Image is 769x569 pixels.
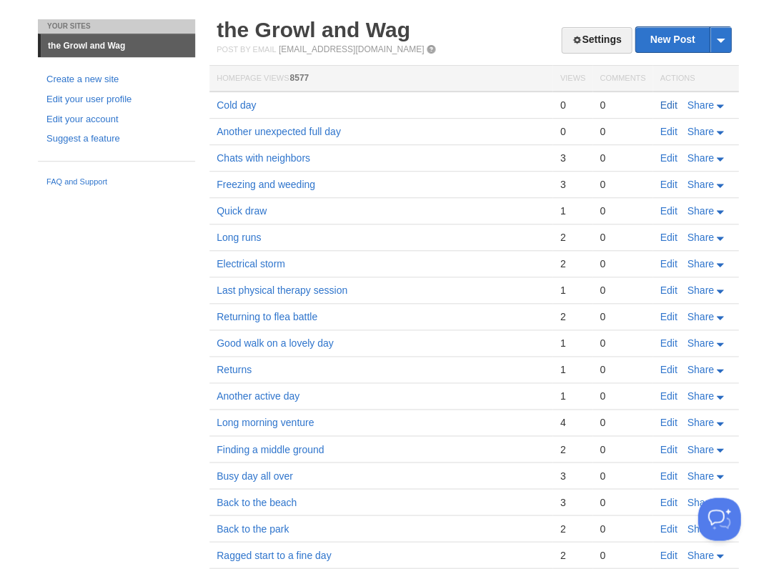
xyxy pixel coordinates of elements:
a: Edit [660,364,677,375]
div: 0 [560,99,585,112]
div: 3 [560,495,585,508]
span: Share [687,99,713,111]
span: Post by Email [217,45,276,54]
div: 2 [560,548,585,561]
span: Share [687,417,713,428]
div: 0 [600,548,645,561]
a: Long morning venture [217,417,314,428]
div: 0 [600,442,645,455]
span: 8577 [289,73,309,83]
span: Share [687,496,713,508]
a: the Growl and Wag [217,18,410,41]
div: 2 [560,442,585,455]
a: Create a new site [46,72,187,87]
span: Share [687,284,713,296]
div: 0 [600,522,645,535]
div: 0 [600,99,645,112]
iframe: Help Scout Beacon - Open [698,498,740,540]
a: Ragged start to a fine day [217,549,331,560]
a: Edit [660,417,677,428]
div: 0 [560,125,585,138]
a: Edit [660,284,677,296]
span: Share [687,443,713,455]
div: 0 [600,390,645,402]
li: Your Sites [38,19,195,34]
span: Share [687,549,713,560]
th: Homepage Views [209,66,552,92]
a: Long runs [217,232,261,243]
span: Share [687,179,713,190]
a: Edit your user profile [46,92,187,107]
a: Good walk on a lovely day [217,337,333,349]
a: Edit [660,549,677,560]
a: Edit [660,152,677,164]
div: 0 [600,231,645,244]
a: Finding a middle ground [217,443,324,455]
a: Settings [561,27,632,54]
a: FAQ and Support [46,176,187,189]
span: Share [687,470,713,481]
a: Edit [660,205,677,217]
span: Share [687,258,713,269]
div: 0 [600,257,645,270]
th: Comments [592,66,653,92]
div: 1 [560,204,585,217]
span: Share [687,390,713,402]
div: 4 [560,416,585,429]
div: 3 [560,152,585,164]
a: Edit [660,337,677,349]
span: Share [687,232,713,243]
div: 0 [600,337,645,350]
div: 0 [600,178,645,191]
a: Returns [217,364,252,375]
a: Edit [660,99,677,111]
div: 0 [600,152,645,164]
div: 3 [560,469,585,482]
div: 1 [560,390,585,402]
a: Last physical therapy session [217,284,347,296]
a: Edit [660,258,677,269]
a: Another active day [217,390,299,402]
div: 1 [560,284,585,297]
a: Edit [660,126,677,137]
span: Share [687,337,713,349]
a: Chats with neighbors [217,152,310,164]
a: Edit [660,390,677,402]
a: Freezing and weeding [217,179,315,190]
a: Busy day all over [217,470,293,481]
div: 2 [560,310,585,323]
a: Edit [660,179,677,190]
a: Edit [660,232,677,243]
span: Share [687,364,713,375]
a: Edit [660,311,677,322]
a: Another unexpected full day [217,126,341,137]
div: 2 [560,522,585,535]
a: New Post [635,27,730,52]
th: Actions [653,66,738,92]
span: Share [687,205,713,217]
div: 0 [600,495,645,508]
div: 2 [560,231,585,244]
div: 3 [560,178,585,191]
a: Edit [660,523,677,534]
span: Share [687,311,713,322]
a: [EMAIL_ADDRESS][DOMAIN_NAME] [279,44,424,54]
div: 0 [600,125,645,138]
div: 0 [600,416,645,429]
div: 0 [600,363,645,376]
a: Back to the beach [217,496,297,508]
a: Suggest a feature [46,132,187,147]
a: the Growl and Wag [41,34,195,57]
a: Edit your account [46,112,187,127]
div: 0 [600,469,645,482]
a: Quick draw [217,205,267,217]
a: Edit [660,470,677,481]
a: Edit [660,496,677,508]
div: 2 [560,257,585,270]
span: Share [687,152,713,164]
th: Views [552,66,592,92]
a: Cold day [217,99,256,111]
div: 0 [600,284,645,297]
span: Share [687,523,713,534]
a: Back to the park [217,523,289,534]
